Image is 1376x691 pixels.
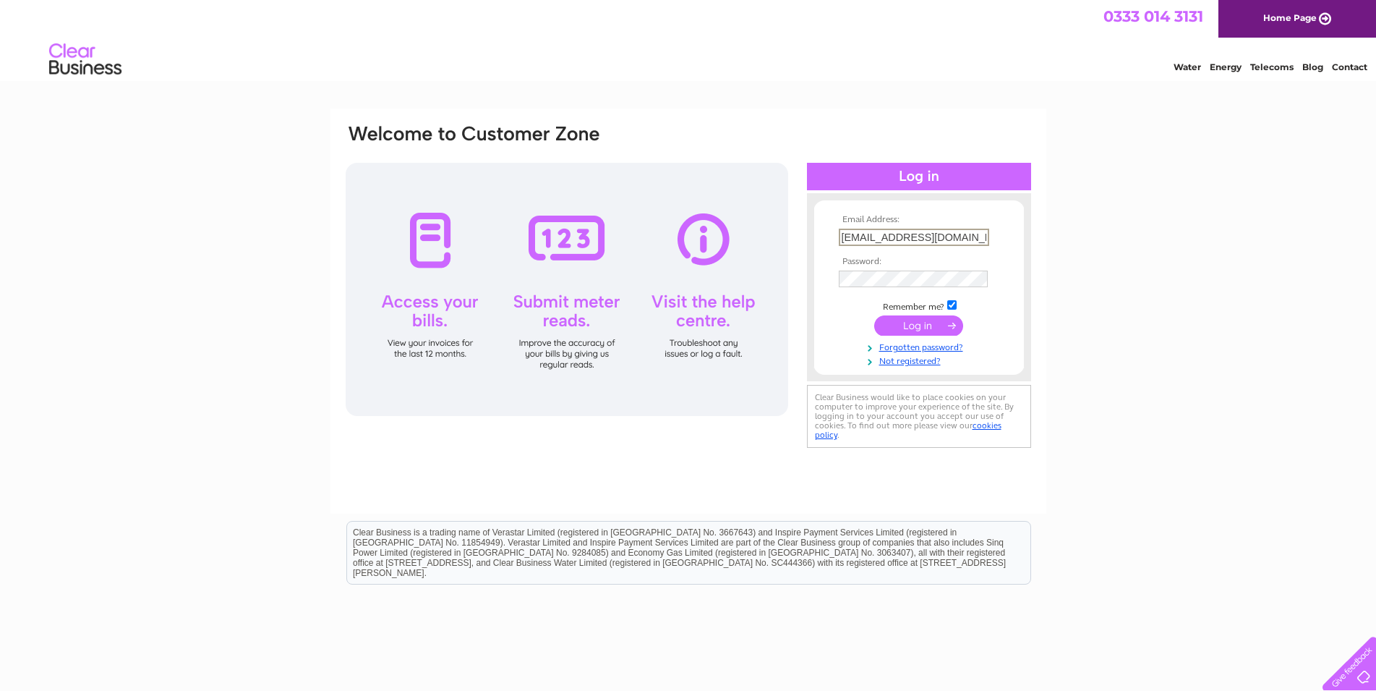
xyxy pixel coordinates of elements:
div: Clear Business would like to place cookies on your computer to improve your experience of the sit... [807,385,1031,448]
th: Password: [835,257,1003,267]
a: 0333 014 3131 [1103,7,1203,25]
a: Energy [1210,62,1242,72]
a: cookies policy [815,420,1001,440]
td: Remember me? [835,298,1003,313]
img: logo.png [48,38,122,82]
th: Email Address: [835,215,1003,225]
input: Submit [874,315,963,336]
div: Clear Business is a trading name of Verastar Limited (registered in [GEOGRAPHIC_DATA] No. 3667643... [347,8,1030,70]
a: Not registered? [839,353,1003,367]
a: Contact [1332,62,1367,72]
a: Blog [1302,62,1323,72]
a: Water [1174,62,1201,72]
a: Telecoms [1250,62,1294,72]
a: Forgotten password? [839,339,1003,353]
